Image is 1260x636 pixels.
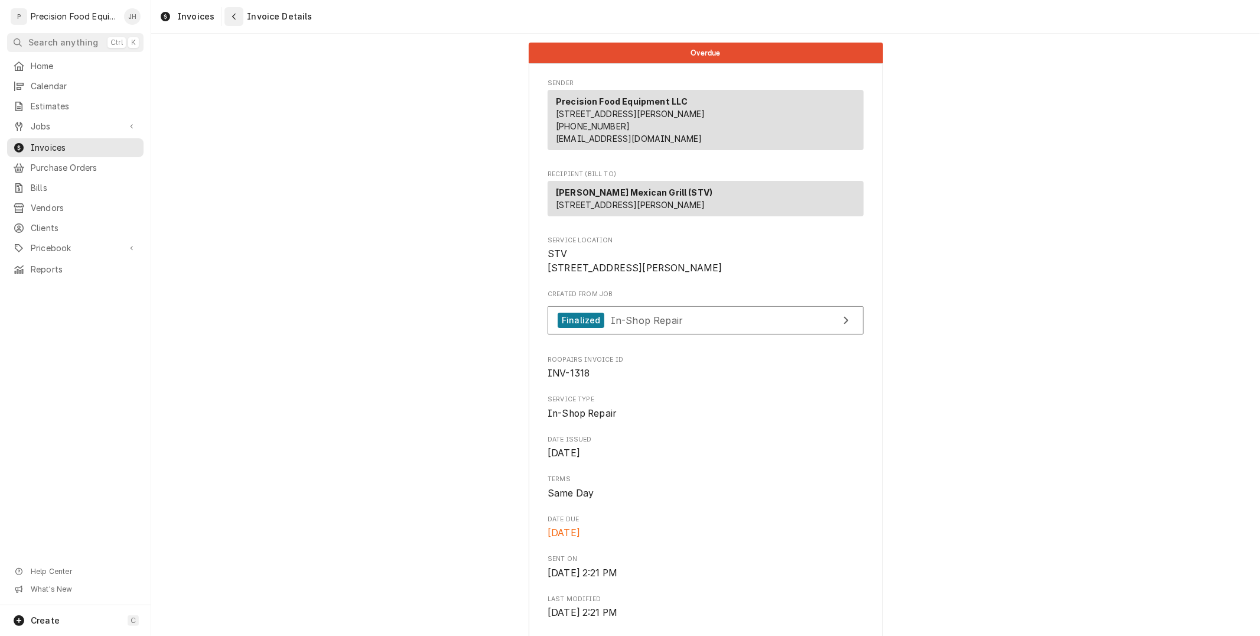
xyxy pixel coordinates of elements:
[548,90,864,155] div: Sender
[548,567,617,579] span: [DATE] 2:21 PM
[548,170,864,222] div: Invoice Recipient
[31,80,138,92] span: Calendar
[31,242,120,254] span: Pricebook
[548,247,864,275] span: Service Location
[558,313,604,329] div: Finalized
[31,121,120,132] span: Jobs
[7,563,144,580] a: Go to Help Center
[548,181,864,221] div: Recipient (Bill To)
[131,38,136,47] span: K
[7,117,144,136] a: Go to Jobs
[548,90,864,150] div: Sender
[28,37,98,48] span: Search anything
[548,290,864,340] div: Created From Job
[529,43,883,63] div: Status
[556,96,688,106] strong: Precision Food Equipment LLC
[548,526,864,540] span: Date Due
[31,11,118,22] div: Precision Food Equipment LLC
[548,368,590,379] span: INV-1318
[548,355,864,365] span: Roopairs Invoice ID
[177,11,214,22] span: Invoices
[548,435,864,460] div: Date Issued
[548,290,864,299] span: Created From Job
[7,33,144,52] button: Search anythingCtrlK
[548,395,864,420] div: Service Type
[548,306,864,335] a: View Job
[548,435,864,444] span: Date Issued
[31,100,138,112] span: Estimates
[7,260,144,279] a: Reports
[7,57,144,76] a: Home
[548,447,580,459] span: [DATE]
[31,182,138,194] span: Bills
[548,488,594,499] span: Same Day
[556,109,705,119] span: [STREET_ADDRESS][PERSON_NAME]
[548,606,864,620] span: Last Modified
[611,314,683,326] span: In-Shop Repair
[124,8,141,25] div: JH
[548,595,864,620] div: Last Modified
[548,607,617,618] span: [DATE] 2:21 PM
[7,179,144,197] a: Bills
[7,97,144,116] a: Estimates
[548,475,864,484] span: Terms
[31,264,138,275] span: Reports
[548,366,864,381] span: Roopairs Invoice ID
[548,475,864,500] div: Terms
[155,7,219,26] a: Invoices
[7,219,144,238] a: Clients
[31,585,136,594] span: What's New
[548,181,864,216] div: Recipient (Bill To)
[31,142,138,154] span: Invoices
[110,38,123,47] span: Ctrl
[548,407,864,421] span: Service Type
[556,200,705,210] span: [STREET_ADDRESS][PERSON_NAME]
[7,77,144,96] a: Calendar
[124,8,141,25] div: Jason Hertel's Avatar
[556,134,702,144] a: [EMAIL_ADDRESS][DOMAIN_NAME]
[548,395,864,404] span: Service Type
[548,554,864,580] div: Sent On
[548,236,864,275] div: Service Location
[548,248,722,274] span: STV [STREET_ADDRESS][PERSON_NAME]
[7,138,144,157] a: Invoices
[31,567,136,576] span: Help Center
[548,554,864,564] span: Sent On
[548,79,864,155] div: Invoice Sender
[556,121,630,131] a: [PHONE_NUMBER]
[7,239,144,258] a: Go to Pricebook
[548,515,864,524] span: Date Due
[31,615,60,625] span: Create
[7,581,144,598] a: Go to What's New
[224,7,243,26] button: Navigate back
[243,11,312,22] span: Invoice Details
[31,202,138,214] span: Vendors
[11,8,27,25] div: P
[31,162,138,174] span: Purchase Orders
[548,170,864,179] span: Recipient (Bill To)
[548,79,864,88] span: Sender
[131,616,136,625] span: C
[548,355,864,381] div: Roopairs Invoice ID
[548,527,580,538] span: [DATE]
[556,187,712,197] strong: [PERSON_NAME] Mexican Grill (STV)
[31,222,138,234] span: Clients
[548,486,864,501] span: Terms
[548,408,616,419] span: In-Shop Repair
[691,49,720,57] span: Overdue
[548,595,864,604] span: Last Modified
[7,158,144,177] a: Purchase Orders
[7,199,144,218] a: Vendors
[548,446,864,460] span: Date Issued
[548,515,864,540] div: Date Due
[31,60,138,72] span: Home
[548,566,864,580] span: Sent On
[548,236,864,245] span: Service Location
